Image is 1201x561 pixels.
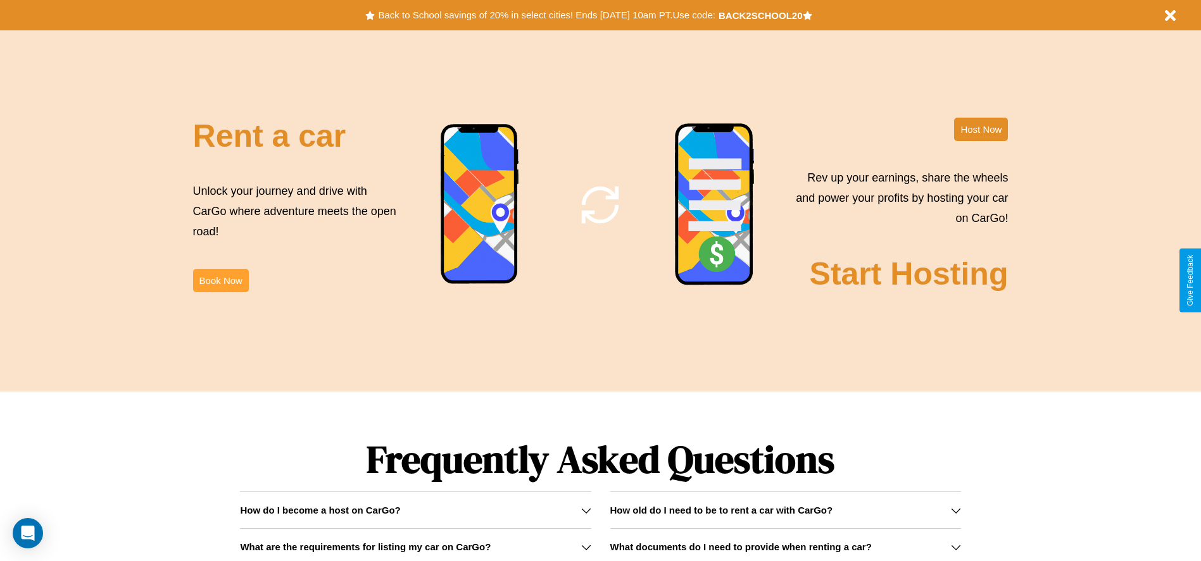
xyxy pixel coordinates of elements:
[375,6,718,24] button: Back to School savings of 20% in select cities! Ends [DATE] 10am PT.Use code:
[13,518,43,548] div: Open Intercom Messenger
[193,181,401,242] p: Unlock your journey and drive with CarGo where adventure meets the open road!
[719,10,803,21] b: BACK2SCHOOL20
[240,427,960,491] h1: Frequently Asked Questions
[810,256,1009,292] h2: Start Hosting
[193,269,249,292] button: Book Now
[674,123,755,287] img: phone
[193,118,346,154] h2: Rent a car
[1186,255,1195,306] div: Give Feedback
[788,168,1008,229] p: Rev up your earnings, share the wheels and power your profits by hosting your car on CarGo!
[610,541,872,552] h3: What documents do I need to provide when renting a car?
[240,505,400,515] h3: How do I become a host on CarGo?
[954,118,1008,141] button: Host Now
[610,505,833,515] h3: How old do I need to be to rent a car with CarGo?
[240,541,491,552] h3: What are the requirements for listing my car on CarGo?
[440,123,520,286] img: phone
